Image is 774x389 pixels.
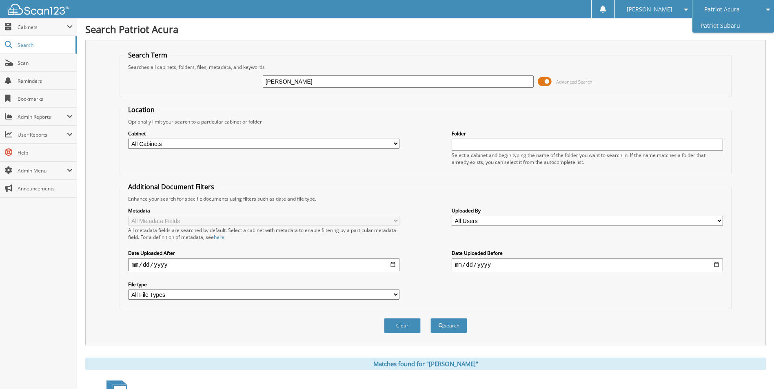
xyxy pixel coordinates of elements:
label: Uploaded By [452,207,723,214]
span: [PERSON_NAME] [627,7,672,12]
div: Optionally limit your search to a particular cabinet or folder [124,118,727,125]
label: Date Uploaded Before [452,250,723,256]
div: Enhance your search for specific documents using filters such as date and file type. [124,195,727,202]
span: Help [18,149,73,156]
button: Search [430,318,467,333]
h1: Search Patriot Acura [85,22,766,36]
button: Clear [384,318,421,333]
span: Search [18,42,71,49]
div: All metadata fields are searched by default. Select a cabinet with metadata to enable filtering b... [128,227,399,241]
a: here [214,234,224,241]
span: User Reports [18,131,67,138]
label: Folder [452,130,723,137]
span: Admin Reports [18,113,67,120]
img: scan123-logo-white.svg [8,4,69,15]
span: Announcements [18,185,73,192]
span: Admin Menu [18,167,67,174]
span: Cabinets [18,24,67,31]
span: Advanced Search [556,79,592,85]
legend: Search Term [124,51,171,60]
label: Metadata [128,207,399,214]
input: end [452,258,723,271]
span: Bookmarks [18,95,73,102]
label: Date Uploaded After [128,250,399,256]
legend: Location [124,105,159,114]
div: Searches all cabinets, folders, files, metadata, and keywords [124,64,727,71]
div: Select a cabinet and begin typing the name of the folder you want to search in. If the name match... [452,152,723,166]
span: Scan [18,60,73,66]
span: Patriot Acura [704,7,740,12]
label: Cabinet [128,130,399,137]
iframe: Chat Widget [733,350,774,389]
legend: Additional Document Filters [124,182,218,191]
span: Reminders [18,77,73,84]
a: Patriot Subaru [692,18,774,33]
input: start [128,258,399,271]
div: Matches found for "[PERSON_NAME]" [85,358,766,370]
label: File type [128,281,399,288]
